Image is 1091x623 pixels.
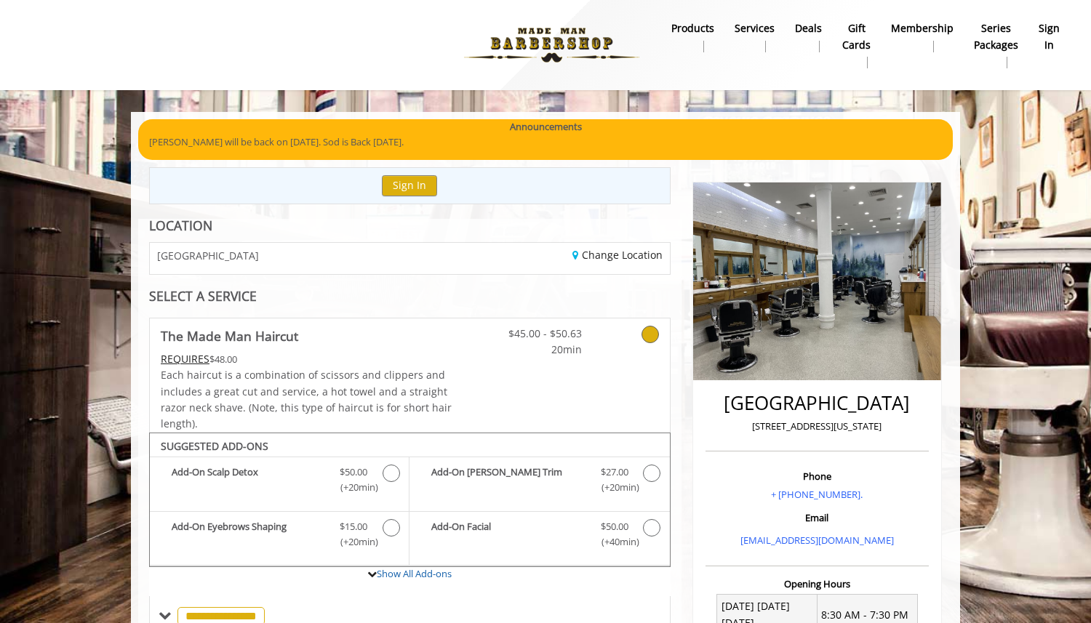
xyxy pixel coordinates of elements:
[161,368,452,430] span: Each haircut is a combination of scissors and clippers and includes a great cut and service, a ho...
[496,326,582,342] span: $45.00 - $50.63
[431,465,586,495] b: Add-On [PERSON_NAME] Trim
[601,519,628,534] span: $50.00
[709,513,925,523] h3: Email
[377,567,452,580] a: Show All Add-ons
[724,18,785,56] a: ServicesServices
[671,20,714,36] b: products
[172,465,325,495] b: Add-On Scalp Detox
[964,18,1028,72] a: Series packagesSeries packages
[842,20,871,53] b: gift cards
[593,534,636,550] span: (+40min )
[149,217,212,234] b: LOCATION
[161,352,209,366] span: This service needs some Advance to be paid before we block your appointment
[785,18,832,56] a: DealsDeals
[709,393,925,414] h2: [GEOGRAPHIC_DATA]
[709,471,925,481] h3: Phone
[496,342,582,358] span: 20min
[382,175,437,196] button: Sign In
[740,534,894,547] a: [EMAIL_ADDRESS][DOMAIN_NAME]
[891,20,954,36] b: Membership
[161,351,453,367] div: $48.00
[1028,18,1070,56] a: sign insign in
[161,326,298,346] b: The Made Man Haircut
[510,119,582,134] b: Announcements
[832,18,881,72] a: Gift cardsgift cards
[593,480,636,495] span: (+20min )
[417,465,662,499] label: Add-On Beard Trim
[974,20,1018,53] b: Series packages
[881,18,964,56] a: MembershipMembership
[157,519,401,553] label: Add-On Eyebrows Shaping
[172,519,325,550] b: Add-On Eyebrows Shaping
[157,250,259,261] span: [GEOGRAPHIC_DATA]
[149,433,671,568] div: The Made Man Haircut Add-onS
[149,134,942,150] p: [PERSON_NAME] will be back on [DATE]. Sod is Back [DATE].
[661,18,724,56] a: Productsproducts
[431,519,586,550] b: Add-On Facial
[157,465,401,499] label: Add-On Scalp Detox
[149,289,671,303] div: SELECT A SERVICE
[735,20,775,36] b: Services
[417,519,662,553] label: Add-On Facial
[795,20,822,36] b: Deals
[332,534,375,550] span: (+20min )
[332,480,375,495] span: (+20min )
[572,248,663,262] a: Change Location
[771,488,863,501] a: + [PHONE_NUMBER].
[452,5,652,85] img: Made Man Barbershop logo
[1039,20,1060,53] b: sign in
[161,439,268,453] b: SUGGESTED ADD-ONS
[709,419,925,434] p: [STREET_ADDRESS][US_STATE]
[601,465,628,480] span: $27.00
[706,579,929,589] h3: Opening Hours
[340,519,367,534] span: $15.00
[340,465,367,480] span: $50.00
